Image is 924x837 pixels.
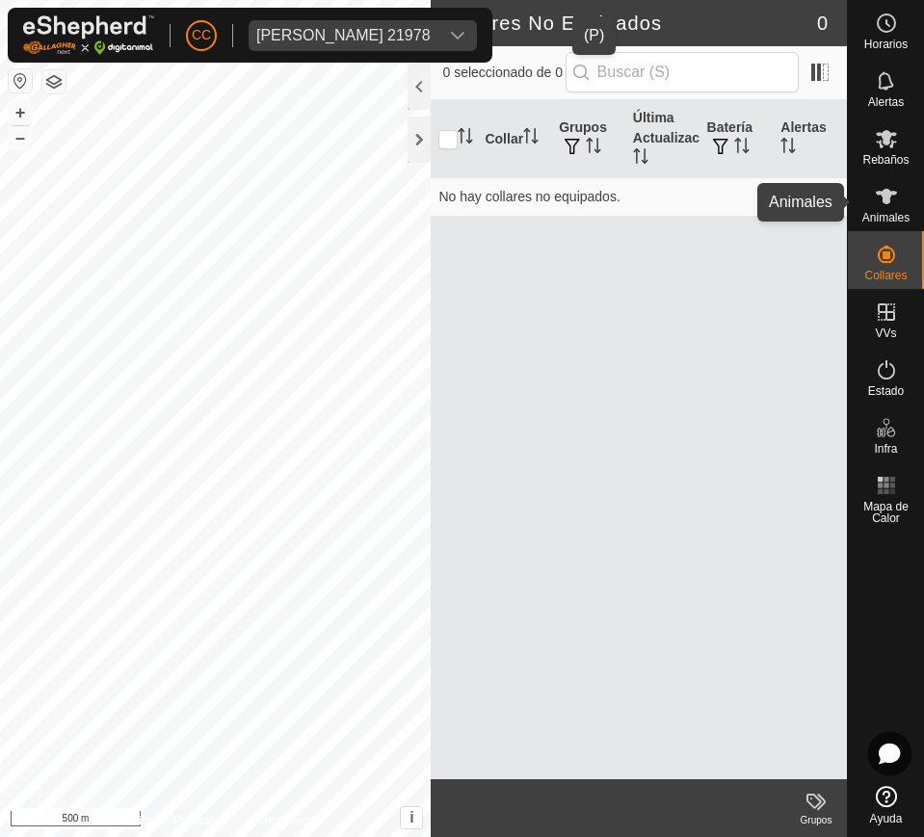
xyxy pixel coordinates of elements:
button: – [9,126,32,149]
span: 0 seleccionado de 0 [442,63,565,83]
span: Alertas [868,96,904,108]
span: Mapa de Calor [853,501,919,524]
a: Política de Privacidad [116,812,226,829]
td: No hay collares no equipados. [431,177,847,216]
button: Capas del Mapa [42,70,66,93]
div: [PERSON_NAME] 21978 [256,28,431,43]
span: VVs [875,327,896,339]
span: Ayuda [870,813,903,824]
a: Ayuda [848,778,924,832]
span: Horarios [864,39,908,50]
p-sorticon: Activar para ordenar [734,141,750,156]
button: + [9,101,32,124]
span: Animales [862,212,910,223]
img: Logo Gallagher [23,15,154,55]
span: 0 [817,9,828,38]
div: dropdown trigger [438,20,477,51]
h2: Collares No Equipados [442,12,816,35]
p-sorticon: Activar para ordenar [458,131,473,146]
button: Restablecer Mapa [9,69,32,92]
span: Inmaculada Gutierrez Corbacho 21978 [249,20,438,51]
span: Estado [868,385,904,397]
span: CC [192,25,211,45]
a: Contáctenos [251,812,315,829]
th: Última Actualización [625,100,700,178]
span: Infra [874,443,897,455]
th: Grupos [551,100,625,178]
span: i [409,809,413,825]
th: Alertas [773,100,847,178]
span: Collares [864,270,907,281]
p-sorticon: Activar para ordenar [780,141,796,156]
p-sorticon: Activar para ordenar [523,131,539,146]
span: Rebaños [862,154,909,166]
p-sorticon: Activar para ordenar [633,151,648,167]
th: Batería [700,100,774,178]
th: Collar [477,100,551,178]
div: Grupos [785,813,847,827]
p-sorticon: Activar para ordenar [586,141,601,156]
input: Buscar (S) [566,52,799,92]
button: i [401,807,422,828]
